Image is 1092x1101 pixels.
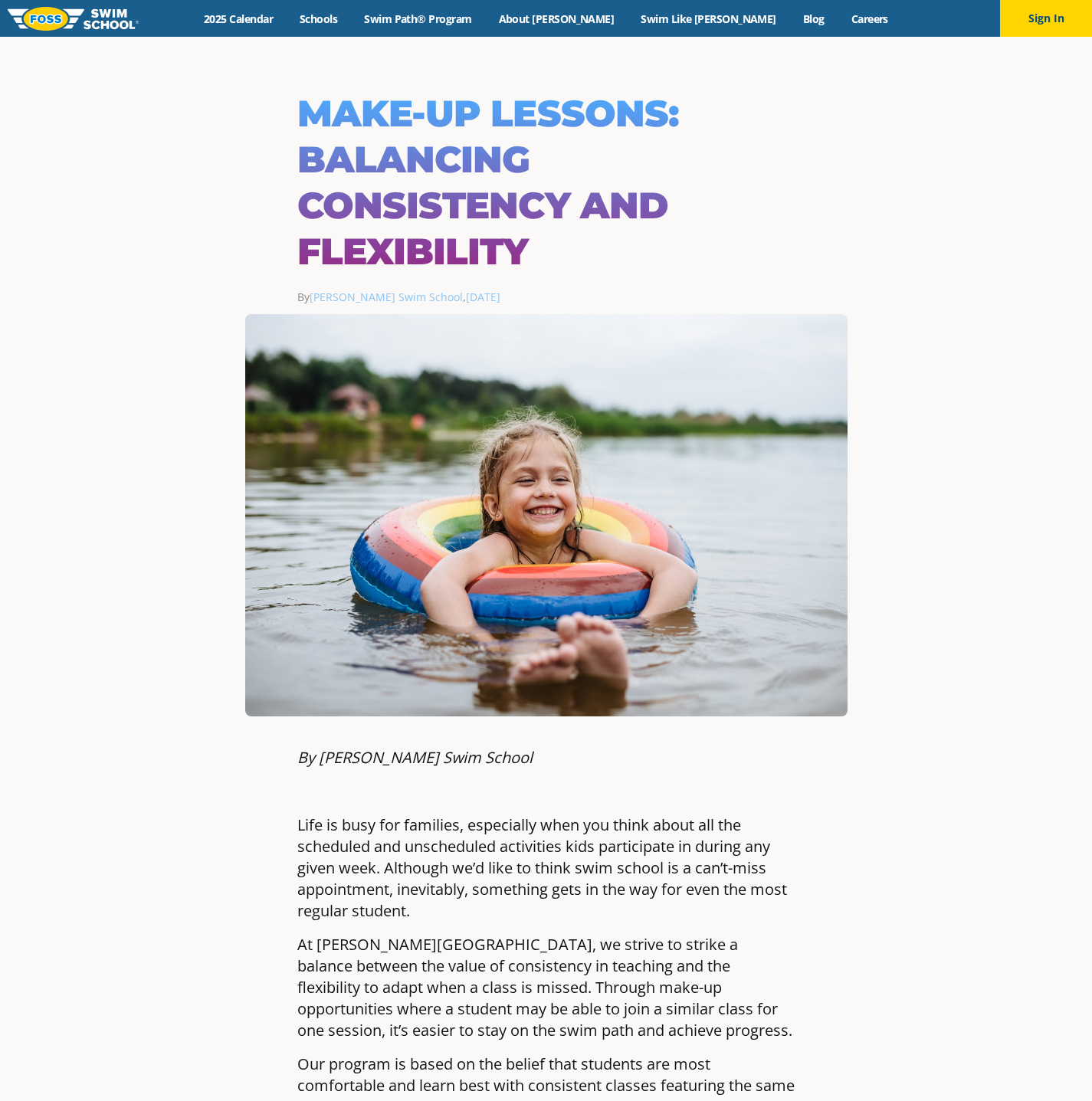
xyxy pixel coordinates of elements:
a: [DATE] [466,290,500,304]
h1: Make-Up Lessons: Balancing Consistency and Flexibility [297,90,795,274]
p: At [PERSON_NAME][GEOGRAPHIC_DATA], we strive to strike a balance between the value of consistency... [297,934,795,1041]
span: By [297,290,463,304]
img: FOSS Swim School Logo [8,7,139,31]
a: Schools [287,11,351,26]
p: Life is busy for families, especially when you think about all the scheduled and unscheduled acti... [297,814,795,922]
em: By [PERSON_NAME] Swim School [297,747,533,768]
a: Swim Like [PERSON_NAME] [628,11,790,26]
span: , [463,290,500,304]
a: Swim Path® Program [351,11,485,26]
a: Careers [838,11,901,26]
a: 2025 Calendar [191,11,287,26]
a: About [PERSON_NAME] [485,11,628,26]
a: [PERSON_NAME] Swim School [310,290,463,304]
a: Blog [789,11,838,26]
